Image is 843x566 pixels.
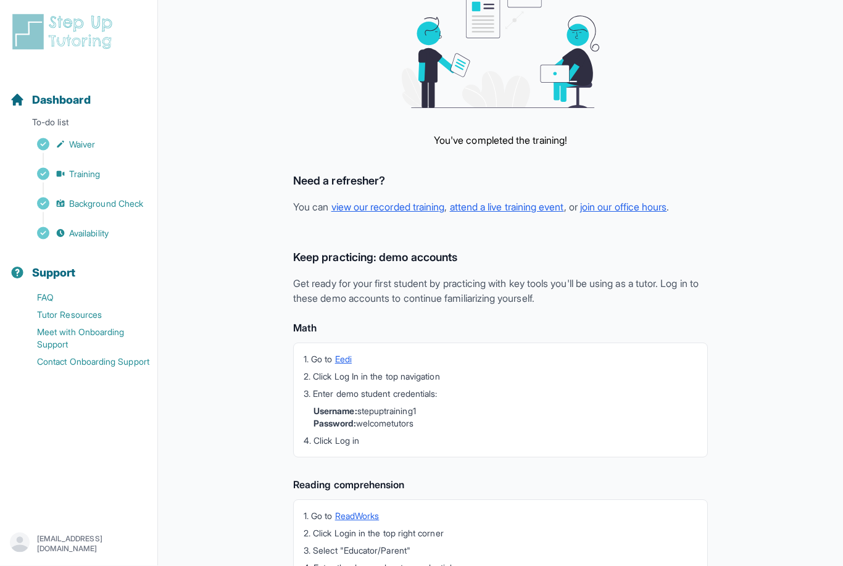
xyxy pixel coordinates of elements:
span: Dashboard [32,91,91,109]
a: Background Check [10,195,157,212]
img: logo [10,12,120,52]
a: FAQ [10,289,157,306]
a: attend a live training event [450,201,564,214]
a: ReadWorks [335,511,380,522]
h4: Math [293,321,708,336]
h4: Reading comprehension [293,478,708,493]
p: You can , , or . [293,200,708,215]
strong: Username: [314,406,357,417]
span: Waiver [69,138,95,151]
button: [EMAIL_ADDRESS][DOMAIN_NAME] [10,533,147,555]
li: 3. Enter demo student credentials: [304,388,697,401]
a: Eedi [335,354,352,365]
p: Get ready for your first student by practicing with key tools you'll be using as a tutor. Log in ... [293,277,708,306]
li: 1. Go to [304,354,697,366]
a: join our office hours [580,201,667,214]
li: 2. Click Login in the top right corner [304,528,697,540]
a: Waiver [10,136,157,153]
span: Availability [69,227,109,239]
p: To-do list [5,116,152,133]
button: Dashboard [5,72,152,114]
li: 4. Click Log in [304,435,697,447]
li: 3. Select "Educator/Parent" [304,545,697,557]
p: [EMAIL_ADDRESS][DOMAIN_NAME] [37,534,147,554]
li: 2. Click Log In in the top navigation [304,371,697,383]
button: Support [5,244,152,286]
span: Support [32,264,76,281]
strong: Password: [314,418,356,429]
span: Training [69,168,101,180]
a: Availability [10,225,157,242]
a: Training [10,165,157,183]
h3: Keep practicing: demo accounts [293,249,708,267]
a: Meet with Onboarding Support [10,323,157,353]
li: 1. Go to [304,510,697,523]
span: Background Check [69,198,143,210]
p: You've completed the training! [434,133,567,148]
a: Contact Onboarding Support [10,353,157,370]
a: Tutor Resources [10,306,157,323]
a: view our recorded training [331,201,445,214]
h3: Need a refresher? [293,173,708,190]
li: stepuptraining1 welcometutors [314,406,697,430]
a: Dashboard [10,91,91,109]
